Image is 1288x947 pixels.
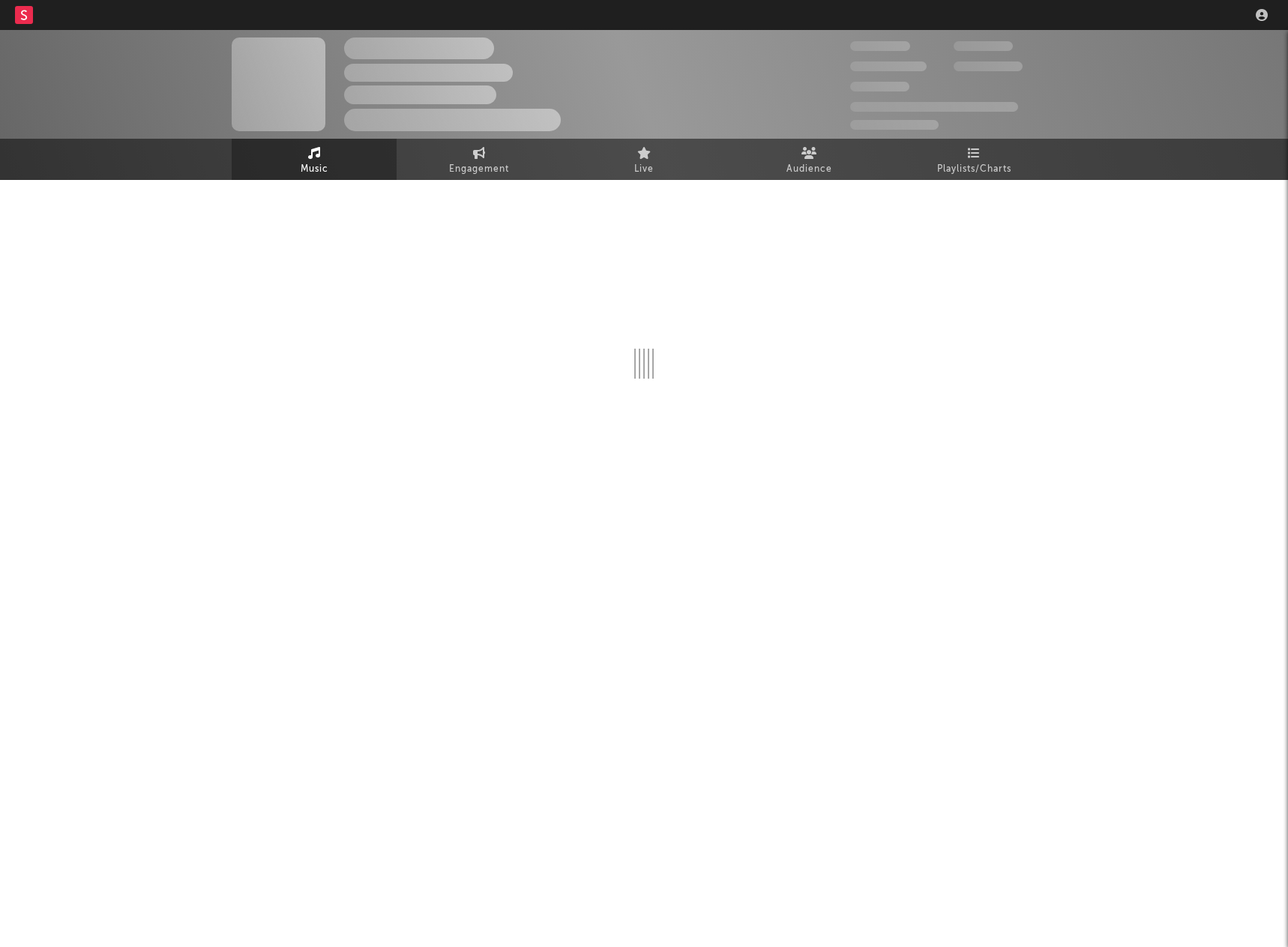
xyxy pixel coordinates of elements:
span: Playlists/Charts [937,160,1011,178]
span: Music [301,160,328,178]
span: 50,000,000 Monthly Listeners [850,102,1018,112]
span: 100,000 [850,82,909,91]
span: Engagement [449,160,509,178]
a: Music [232,139,397,180]
span: Jump Score: 85.0 [850,120,939,130]
a: Live [562,139,726,180]
a: Playlists/Charts [891,139,1056,180]
span: 100,000 [954,41,1013,51]
a: Audience [726,139,891,180]
a: Engagement [397,139,562,180]
span: 50,000,000 [850,61,927,71]
span: 300,000 [850,41,910,51]
span: 1,000,000 [954,61,1023,71]
span: Live [634,160,654,178]
span: Audience [786,160,832,178]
